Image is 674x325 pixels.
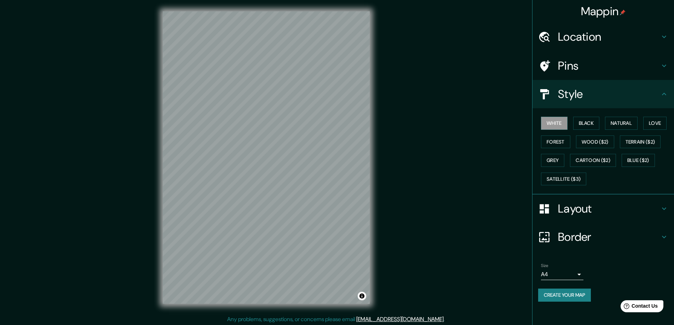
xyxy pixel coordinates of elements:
[558,59,660,73] h4: Pins
[576,135,614,149] button: Wood ($2)
[620,135,661,149] button: Terrain ($2)
[620,10,626,15] img: pin-icon.png
[558,87,660,101] h4: Style
[541,154,564,167] button: Grey
[532,223,674,251] div: Border
[532,52,674,80] div: Pins
[570,154,616,167] button: Cartoon ($2)
[445,315,446,324] div: .
[541,117,568,130] button: White
[356,315,444,323] a: [EMAIL_ADDRESS][DOMAIN_NAME]
[541,269,583,280] div: A4
[643,117,667,130] button: Love
[532,80,674,108] div: Style
[558,202,660,216] h4: Layout
[541,173,586,186] button: Satellite ($3)
[558,30,660,44] h4: Location
[573,117,600,130] button: Black
[532,195,674,223] div: Layout
[227,315,445,324] p: Any problems, suggestions, or concerns please email .
[538,289,591,302] button: Create your map
[532,23,674,51] div: Location
[446,315,447,324] div: .
[163,11,370,304] canvas: Map
[622,154,655,167] button: Blue ($2)
[605,117,638,130] button: Natural
[611,297,666,317] iframe: Help widget launcher
[541,135,570,149] button: Forest
[558,230,660,244] h4: Border
[541,263,548,269] label: Size
[358,292,366,300] button: Toggle attribution
[581,4,626,18] h4: Mappin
